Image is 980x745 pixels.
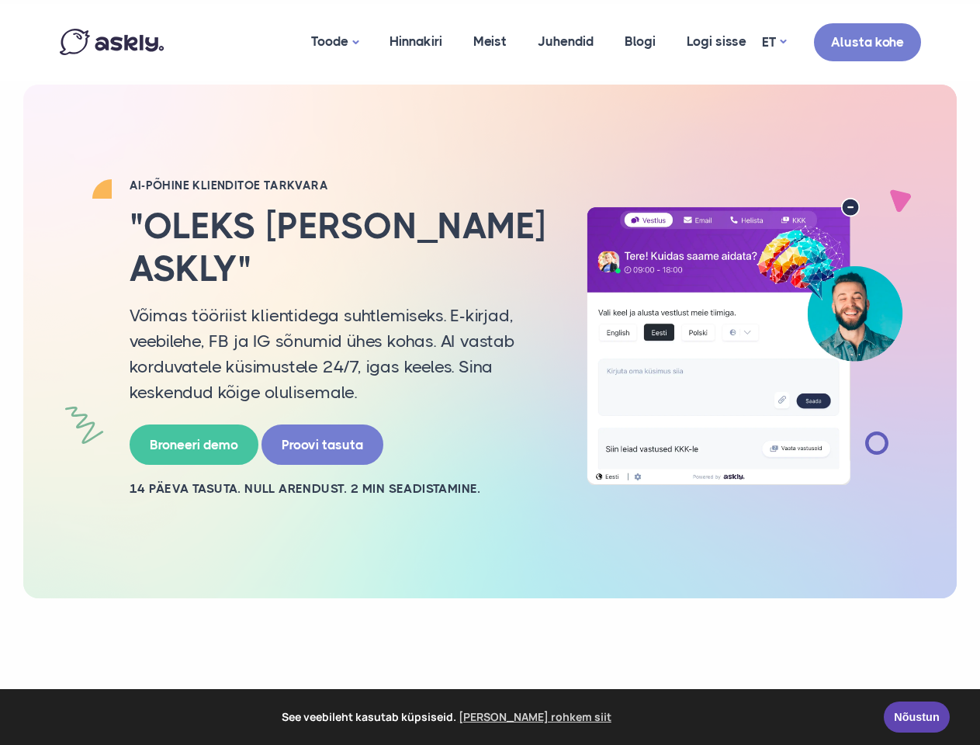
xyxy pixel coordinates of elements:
a: Nõustun [884,702,950,733]
a: Juhendid [522,4,609,79]
a: learn more about cookies [456,705,614,729]
a: Blogi [609,4,671,79]
h2: "Oleks [PERSON_NAME] Askly" [130,205,549,290]
a: Toode [296,4,374,81]
a: Hinnakiri [374,4,458,79]
a: ET [762,31,786,54]
a: Proovi tasuta [261,424,383,466]
a: Meist [458,4,522,79]
span: See veebileht kasutab küpsiseid. [23,705,873,729]
a: Broneeri demo [130,424,258,466]
img: AI multilingual chat [572,198,917,484]
p: Võimas tööriist klientidega suhtlemiseks. E-kirjad, veebilehe, FB ja IG sõnumid ühes kohas. AI va... [130,303,549,405]
h2: AI-PÕHINE KLIENDITOE TARKVARA [130,178,549,193]
img: Askly [60,29,164,55]
h2: 14 PÄEVA TASUTA. NULL ARENDUST. 2 MIN SEADISTAMINE. [130,480,549,497]
a: Alusta kohe [814,23,921,61]
a: Logi sisse [671,4,762,79]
